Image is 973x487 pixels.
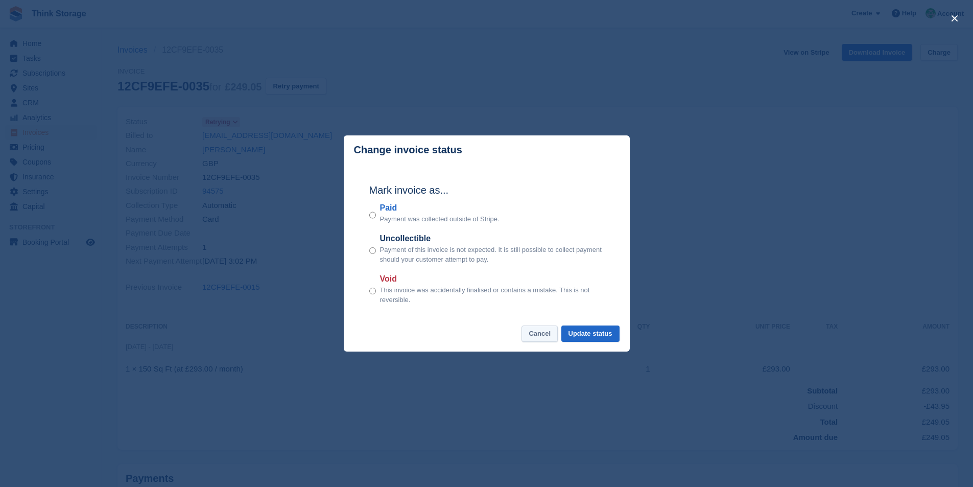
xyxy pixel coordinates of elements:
button: Cancel [521,326,558,342]
p: Payment was collected outside of Stripe. [380,214,500,224]
p: Change invoice status [354,144,462,156]
label: Uncollectible [380,233,604,245]
label: Paid [380,202,500,214]
button: close [946,10,963,27]
p: This invoice was accidentally finalised or contains a mistake. This is not reversible. [380,285,604,305]
h2: Mark invoice as... [369,182,604,198]
button: Update status [561,326,620,342]
label: Void [380,273,604,285]
p: Payment of this invoice is not expected. It is still possible to collect payment should your cust... [380,245,604,265]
